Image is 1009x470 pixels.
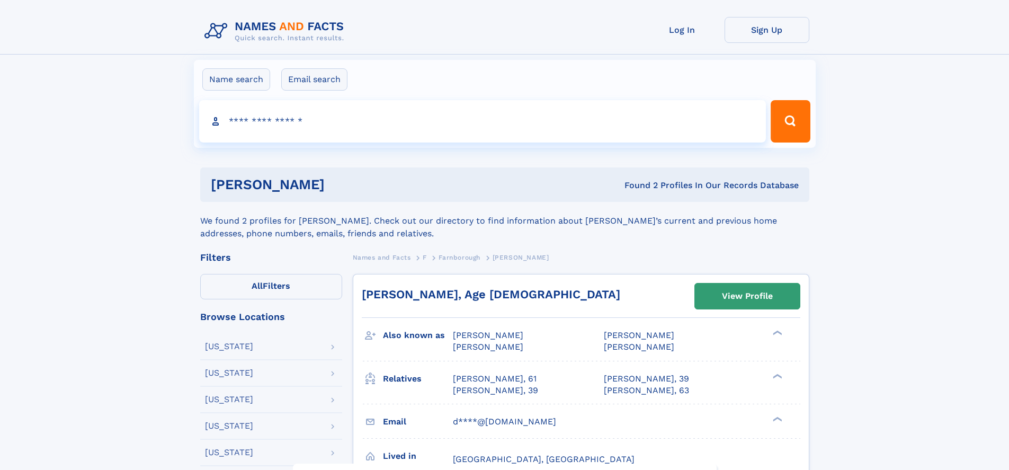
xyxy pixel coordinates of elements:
[200,202,809,240] div: We found 2 profiles for [PERSON_NAME]. Check out our directory to find information about [PERSON_...
[205,369,253,377] div: [US_STATE]
[604,373,689,385] a: [PERSON_NAME], 39
[453,330,523,340] span: [PERSON_NAME]
[383,413,453,431] h3: Email
[205,448,253,457] div: [US_STATE]
[475,180,799,191] div: Found 2 Profiles In Our Records Database
[362,288,620,301] a: [PERSON_NAME], Age [DEMOGRAPHIC_DATA]
[383,370,453,388] h3: Relatives
[200,253,342,262] div: Filters
[205,395,253,404] div: [US_STATE]
[200,17,353,46] img: Logo Names and Facts
[604,330,674,340] span: [PERSON_NAME]
[353,251,411,264] a: Names and Facts
[770,373,783,379] div: ❯
[770,330,783,336] div: ❯
[211,178,475,191] h1: [PERSON_NAME]
[604,342,674,352] span: [PERSON_NAME]
[771,100,810,143] button: Search Button
[202,68,270,91] label: Name search
[439,254,480,261] span: Farnborough
[199,100,766,143] input: search input
[200,274,342,299] label: Filters
[439,251,480,264] a: Farnborough
[493,254,549,261] span: [PERSON_NAME]
[453,385,538,396] a: [PERSON_NAME], 39
[200,312,342,322] div: Browse Locations
[453,454,635,464] span: [GEOGRAPHIC_DATA], [GEOGRAPHIC_DATA]
[423,254,427,261] span: F
[640,17,725,43] a: Log In
[383,447,453,465] h3: Lived in
[252,281,263,291] span: All
[725,17,809,43] a: Sign Up
[281,68,347,91] label: Email search
[383,326,453,344] h3: Also known as
[604,385,689,396] a: [PERSON_NAME], 63
[453,373,537,385] a: [PERSON_NAME], 61
[205,342,253,351] div: [US_STATE]
[205,422,253,430] div: [US_STATE]
[770,415,783,422] div: ❯
[695,283,800,309] a: View Profile
[722,284,773,308] div: View Profile
[453,342,523,352] span: [PERSON_NAME]
[423,251,427,264] a: F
